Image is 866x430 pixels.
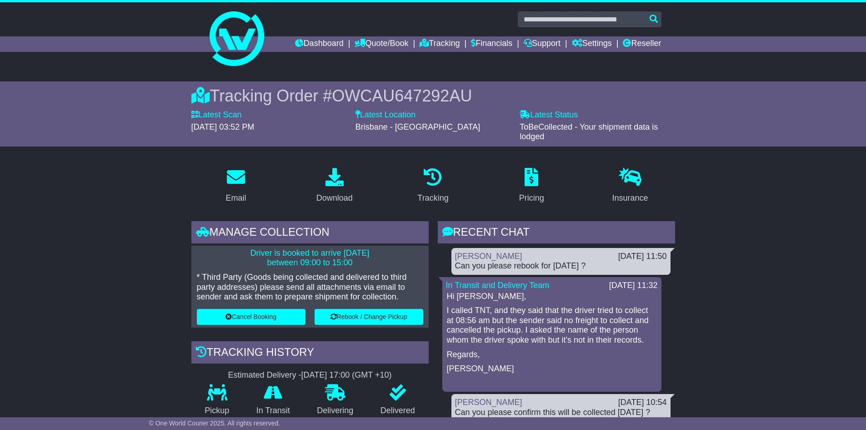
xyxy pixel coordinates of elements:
div: Manage collection [191,221,429,246]
span: ToBeCollected - Your shipment data is lodged [520,122,658,142]
p: Delivered [367,406,429,416]
label: Latest Status [520,110,578,120]
a: [PERSON_NAME] [455,252,522,261]
label: Latest Location [355,110,415,120]
a: Reseller [623,36,661,52]
div: Tracking [417,192,448,204]
a: Email [220,165,252,207]
label: Latest Scan [191,110,242,120]
p: Regards, [447,350,657,360]
div: [DATE] 17:00 (GMT +10) [301,370,392,380]
a: In Transit and Delivery Team [446,281,550,290]
div: Pricing [519,192,544,204]
div: [DATE] 11:50 [618,252,667,262]
span: © One World Courier 2025. All rights reserved. [149,420,280,427]
p: Pickup [191,406,243,416]
a: Support [524,36,561,52]
a: [PERSON_NAME] [455,398,522,407]
div: Tracking Order # [191,86,675,106]
span: OWCAU647292AU [332,86,472,105]
a: Tracking [411,165,454,207]
a: Dashboard [295,36,344,52]
p: [PERSON_NAME] [447,364,657,374]
div: RECENT CHAT [438,221,675,246]
span: Brisbane - [GEOGRAPHIC_DATA] [355,122,480,132]
div: [DATE] 10:54 [618,398,667,408]
div: Download [316,192,353,204]
div: Can you please rebook for [DATE] ? [455,261,667,271]
div: Insurance [612,192,648,204]
a: Pricing [513,165,550,207]
div: Estimated Delivery - [191,370,429,380]
p: I called TNT, and they said that the driver tried to collect at 08:56 am but the sender said no f... [447,306,657,345]
div: Can you please confirm this will be collected [DATE] ? [455,408,667,418]
a: Download [310,165,359,207]
p: In Transit [243,406,304,416]
div: [DATE] 11:32 [609,281,658,291]
span: [DATE] 03:52 PM [191,122,255,132]
div: Tracking history [191,341,429,366]
a: Settings [572,36,612,52]
a: Quote/Book [355,36,408,52]
a: Financials [471,36,512,52]
a: Tracking [420,36,460,52]
p: * Third Party (Goods being collected and delivered to third party addresses) please send all atta... [197,273,423,302]
p: Driver is booked to arrive [DATE] between 09:00 to 15:00 [197,248,423,268]
a: Insurance [606,165,654,207]
div: Email [225,192,246,204]
p: Delivering [304,406,367,416]
button: Cancel Booking [197,309,305,325]
button: Rebook / Change Pickup [315,309,423,325]
p: Hi [PERSON_NAME], [447,292,657,302]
